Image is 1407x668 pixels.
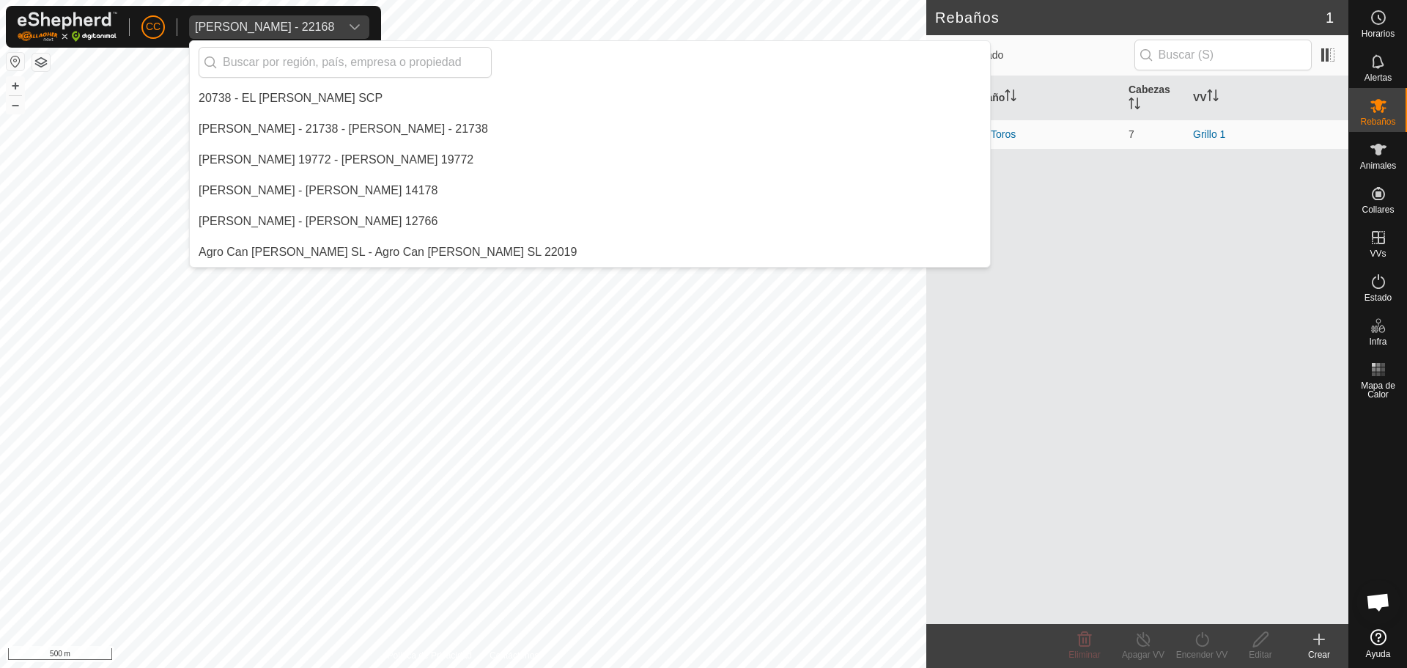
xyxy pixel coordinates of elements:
li: Adelina Garcia Garcia 14178 [190,176,990,205]
span: Ayuda [1366,650,1391,658]
img: Logo Gallagher [18,12,117,42]
span: Infra [1369,337,1386,346]
p-sorticon: Activar para ordenar [1005,92,1016,103]
a: Política de Privacidad [388,649,472,662]
li: EL JUNCA SCP [190,84,990,113]
span: 0 seleccionado [935,48,1134,63]
span: Estado [1364,293,1392,302]
span: Collares [1362,205,1394,214]
p-sorticon: Activar para ordenar [1129,100,1140,111]
li: Agro Can Genover SL 22019 [190,238,990,267]
span: Animales [1360,161,1396,170]
div: dropdown trigger [340,15,369,39]
a: Contáctenos [490,649,539,662]
button: – [7,96,24,114]
span: VVs [1370,249,1386,258]
th: VV [1187,76,1348,120]
li: Aaron Rull Dealbert - 21738 [190,114,990,144]
a: Ayuda [1349,623,1407,664]
div: Chat abierto [1356,580,1400,624]
span: 7 [1129,128,1134,140]
button: Capas del Mapa [32,54,50,71]
p-sorticon: Activar para ordenar [1207,92,1219,103]
input: Buscar (S) [1134,40,1312,70]
span: CC [146,19,160,34]
span: Horarios [1362,29,1395,38]
th: Cabezas [1123,76,1187,120]
th: Rebaño [961,76,1123,120]
div: [PERSON_NAME] - 22168 [195,21,334,33]
div: Agro Can [PERSON_NAME] SL - Agro Can [PERSON_NAME] SL 22019 [199,243,577,261]
div: [PERSON_NAME] - 21738 - [PERSON_NAME] - 21738 [199,120,488,138]
div: [PERSON_NAME] - [PERSON_NAME] 12766 [199,213,437,230]
button: + [7,77,24,95]
li: Adrian Abad Martin 12766 [190,207,990,236]
div: Encender VV [1172,648,1231,661]
div: Crear [1290,648,1348,661]
div: 20738 - EL [PERSON_NAME] SCP [199,89,383,107]
div: [PERSON_NAME] - [PERSON_NAME] 14178 [199,182,437,199]
button: Restablecer Mapa [7,53,24,70]
span: Rebaños [1360,117,1395,126]
input: Buscar por región, país, empresa o propiedad [199,47,492,78]
span: Josep Farre Sahun - 22168 [189,15,340,39]
li: Abel Lopez Crespo 19772 [190,145,990,175]
h2: Rebaños [935,9,1326,26]
a: Grillo 1 [1193,128,1225,140]
span: Alertas [1364,73,1392,82]
span: Eliminar [1068,650,1100,660]
span: Mapa de Calor [1353,381,1403,399]
div: [PERSON_NAME] 19772 - [PERSON_NAME] 19772 [199,151,473,169]
span: 1 [1326,7,1334,29]
div: Toros [991,127,1016,142]
div: Editar [1231,648,1290,661]
div: Apagar VV [1114,648,1172,661]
